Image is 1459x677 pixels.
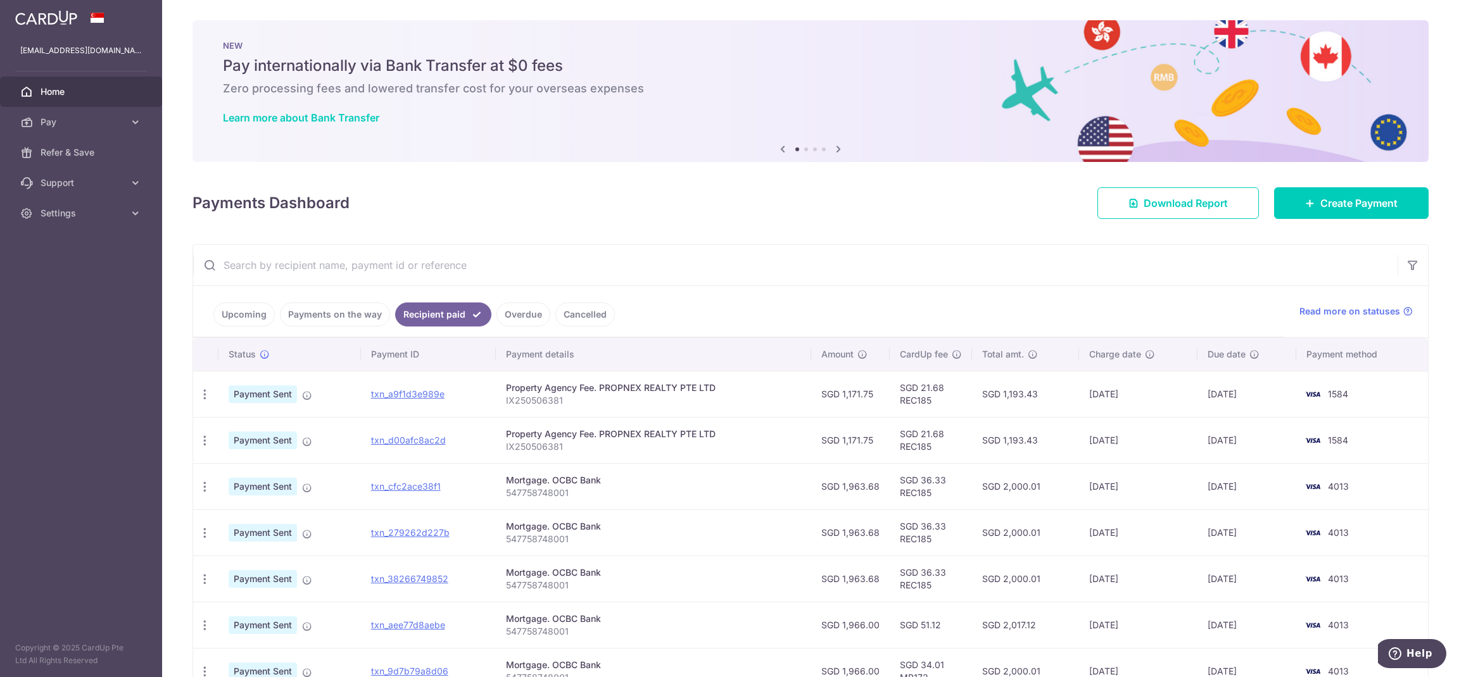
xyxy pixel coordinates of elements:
[1197,371,1296,417] td: [DATE]
[506,625,800,638] p: 547758748001
[506,487,800,499] p: 547758748001
[506,579,800,592] p: 547758748001
[811,556,890,602] td: SGD 1,963.68
[1197,556,1296,602] td: [DATE]
[506,394,800,407] p: IX250506381
[213,302,275,326] a: Upcoming
[811,509,890,556] td: SGD 1,963.68
[496,302,550,326] a: Overdue
[1300,433,1325,448] img: Bank Card
[972,509,1080,556] td: SGD 2,000.01
[280,302,390,326] a: Payments on the way
[371,388,445,399] a: txn_a9f1d3e989e
[223,40,1398,51] p: NEW
[972,602,1080,648] td: SGD 2,017.12
[900,348,948,361] span: CardUp fee
[371,619,445,630] a: txn_aee77d8aebe
[811,417,890,463] td: SGD 1,171.75
[395,302,491,326] a: Recipient paid
[1079,556,1197,602] td: [DATE]
[41,207,124,220] span: Settings
[555,302,615,326] a: Cancelled
[890,556,972,602] td: SGD 36.33 REC185
[506,659,800,671] div: Mortgage. OCBC Bank
[1089,348,1141,361] span: Charge date
[1378,639,1446,671] iframe: Opens a widget where you can find more information
[821,348,854,361] span: Amount
[1328,527,1349,538] span: 4013
[223,81,1398,96] h6: Zero processing fees and lowered transfer cost for your overseas expenses
[1079,463,1197,509] td: [DATE]
[1197,463,1296,509] td: [DATE]
[1079,417,1197,463] td: [DATE]
[1320,196,1398,211] span: Create Payment
[193,245,1398,285] input: Search by recipient name, payment id or reference
[1300,571,1325,587] img: Bank Card
[506,520,800,533] div: Mortgage. OCBC Bank
[811,371,890,417] td: SGD 1,171.75
[1328,619,1349,630] span: 4013
[1300,618,1325,633] img: Bank Card
[1299,305,1413,318] a: Read more on statuses
[1300,525,1325,540] img: Bank Card
[371,435,446,445] a: txn_d00afc8ac2d
[972,371,1080,417] td: SGD 1,193.43
[506,382,800,394] div: Property Agency Fee. PROPNEX REALTY PTE LTD
[41,177,124,189] span: Support
[1274,187,1429,219] a: Create Payment
[1197,602,1296,648] td: [DATE]
[972,463,1080,509] td: SGD 2,000.01
[1300,387,1325,402] img: Bank Card
[371,481,441,492] a: txn_cfc2ace38f1
[811,463,890,509] td: SGD 1,963.68
[41,116,124,128] span: Pay
[1079,602,1197,648] td: [DATE]
[890,463,972,509] td: SGD 36.33 REC185
[1197,417,1296,463] td: [DATE]
[811,602,890,648] td: SGD 1,966.00
[890,371,972,417] td: SGD 21.68 REC185
[1328,435,1348,445] span: 1584
[371,527,450,538] a: txn_279262d227b
[229,478,297,495] span: Payment Sent
[982,348,1024,361] span: Total amt.
[496,338,811,371] th: Payment details
[1328,481,1349,492] span: 4013
[15,10,77,25] img: CardUp
[223,56,1398,76] h5: Pay internationally via Bank Transfer at $0 fees
[20,44,142,57] p: [EMAIL_ADDRESS][DOMAIN_NAME]
[229,570,297,588] span: Payment Sent
[41,85,124,98] span: Home
[1328,573,1349,584] span: 4013
[1296,338,1428,371] th: Payment method
[506,474,800,487] div: Mortgage. OCBC Bank
[506,612,800,625] div: Mortgage. OCBC Bank
[1328,666,1349,676] span: 4013
[229,616,297,634] span: Payment Sent
[193,192,350,214] h4: Payments Dashboard
[1328,388,1348,399] span: 1584
[229,524,297,542] span: Payment Sent
[1079,371,1197,417] td: [DATE]
[1300,479,1325,494] img: Bank Card
[223,111,379,124] a: Learn more about Bank Transfer
[972,417,1080,463] td: SGD 1,193.43
[506,533,800,545] p: 547758748001
[506,440,800,453] p: IX250506381
[193,20,1429,162] img: Bank transfer banner
[371,666,448,676] a: txn_9d7b79a8d06
[229,348,256,361] span: Status
[1144,196,1228,211] span: Download Report
[361,338,496,371] th: Payment ID
[229,432,297,449] span: Payment Sent
[1197,509,1296,556] td: [DATE]
[1208,348,1246,361] span: Due date
[506,428,800,440] div: Property Agency Fee. PROPNEX REALTY PTE LTD
[890,417,972,463] td: SGD 21.68 REC185
[890,509,972,556] td: SGD 36.33 REC185
[229,385,297,403] span: Payment Sent
[972,556,1080,602] td: SGD 2,000.01
[506,566,800,579] div: Mortgage. OCBC Bank
[1299,305,1400,318] span: Read more on statuses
